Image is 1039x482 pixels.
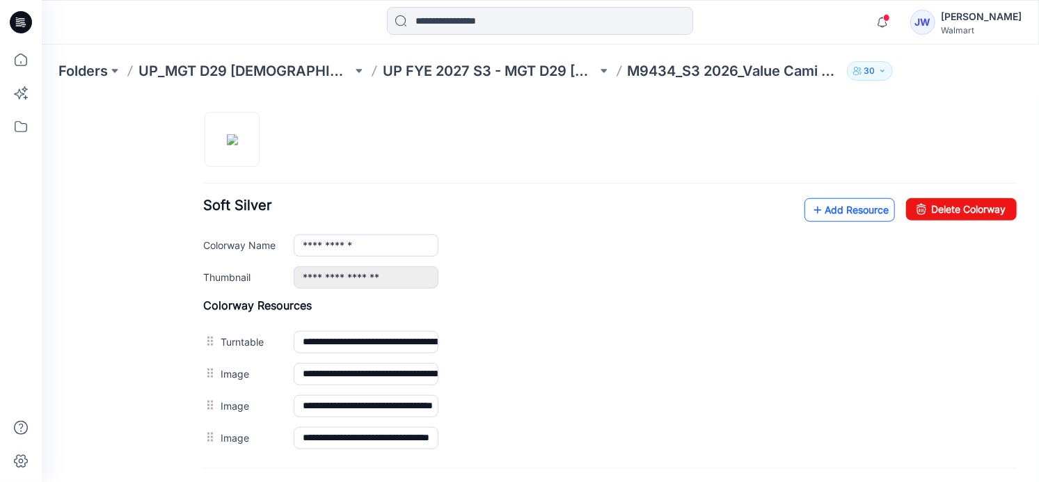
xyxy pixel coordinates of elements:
[179,332,238,348] label: Image
[161,140,238,155] label: Colorway Name
[179,300,238,316] label: Image
[864,101,975,123] a: Delete Colorway
[58,61,108,81] a: Folders
[763,101,853,124] a: Add Resource
[383,61,596,81] a: UP FYE 2027 S3 - MGT D29 [DEMOGRAPHIC_DATA] Sleepwear
[138,61,352,81] a: UP_MGT D29 [DEMOGRAPHIC_DATA] Sleep
[941,8,1022,25] div: [PERSON_NAME]
[628,61,841,81] p: M9434_S3 2026_Value Cami Tap_Midpoint
[941,25,1022,35] div: Walmart
[161,99,230,116] span: Soft Silver
[864,63,875,79] p: 30
[179,236,238,252] label: Turntable
[161,172,238,187] label: Thumbnail
[910,10,935,35] div: JW
[179,268,238,284] label: Image
[847,61,893,81] button: 30
[161,201,975,215] h4: Colorway Resources
[42,97,1039,482] iframe: edit-style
